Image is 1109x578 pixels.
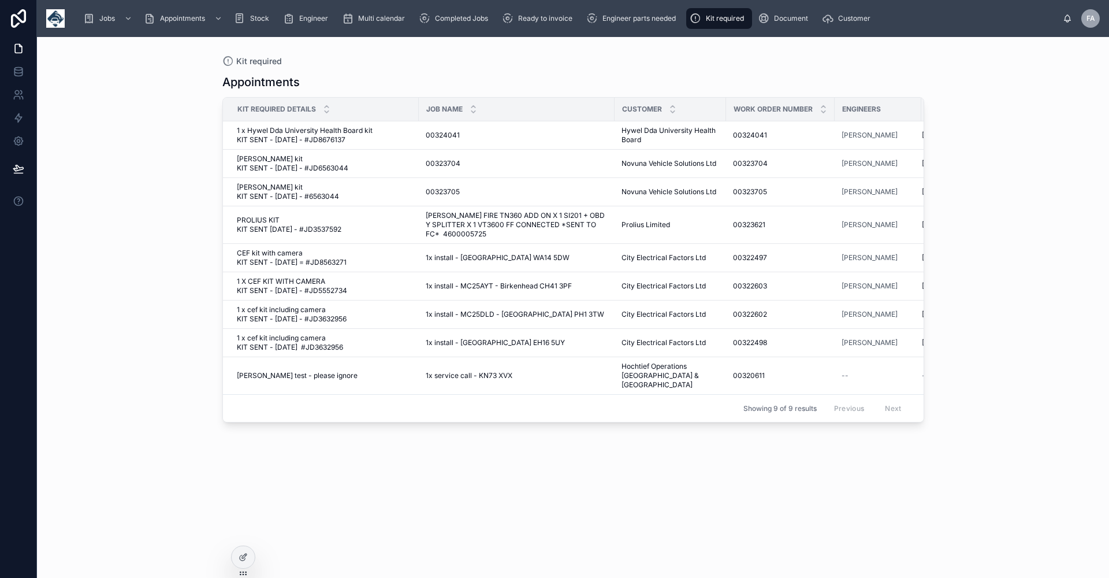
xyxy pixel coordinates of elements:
[602,14,676,23] span: Engineer parts needed
[733,131,767,140] span: 00324041
[922,371,929,380] span: --
[838,14,870,23] span: Customer
[922,310,994,319] a: [DATE] 16:00
[922,220,994,229] a: [DATE] 10:30
[842,253,898,262] a: [PERSON_NAME]
[426,253,570,262] span: 1x install - [GEOGRAPHIC_DATA] WA14 5DW
[774,14,808,23] span: Document
[842,310,898,319] a: [PERSON_NAME]
[733,310,828,319] a: 00322602
[733,220,765,229] span: 00323621
[733,253,767,262] span: 00322497
[842,310,914,319] a: [PERSON_NAME]
[299,14,328,23] span: Engineer
[237,183,412,201] a: [PERSON_NAME] kit KIT SENT - [DATE] - #6563044
[622,159,716,168] span: Novuna Vehicle Solutions Ltd
[498,8,580,29] a: Ready to invoice
[622,220,670,229] span: Prolius Limited
[733,371,828,380] a: 00320611
[842,371,914,380] a: --
[733,187,828,197] a: 00323705
[237,216,386,234] span: PROLIUS KIT KIT SENT [DATE] - #JD3537592
[338,8,413,29] a: Multi calendar
[237,277,412,295] a: 1 X CEF KIT WITH CAMERA KIT SENT - [DATE] - #JD5552734
[1086,14,1095,23] span: FA
[733,281,828,291] a: 00322603
[426,338,565,347] span: 1x install - [GEOGRAPHIC_DATA] EH16 5UY
[237,126,412,144] span: 1 x Hywel Dda University Health Board kit KIT SENT - [DATE] - #JD8676137
[754,8,816,29] a: Document
[842,220,914,229] a: [PERSON_NAME]
[237,105,316,114] span: Kit Required Details
[74,6,1063,31] div: scrollable content
[842,281,898,291] a: [PERSON_NAME]
[842,187,898,197] a: [PERSON_NAME]
[280,8,336,29] a: Engineer
[426,253,608,262] a: 1x install - [GEOGRAPHIC_DATA] WA14 5DW
[622,126,719,144] a: Hywel Dda University Health Board
[426,371,512,380] span: 1x service call - KN73 XVX
[733,338,828,347] a: 00322498
[435,14,488,23] span: Completed Jobs
[842,159,914,168] a: [PERSON_NAME]
[426,159,460,168] span: 00323704
[842,220,898,229] span: [PERSON_NAME]
[743,404,817,413] span: Showing 9 of 9 results
[706,14,744,23] span: Kit required
[733,220,828,229] a: 00323621
[237,154,412,173] a: [PERSON_NAME] kit KIT SENT - [DATE] - #JD6563044
[358,14,405,23] span: Multi calendar
[237,216,412,234] a: PROLIUS KIT KIT SENT [DATE] - #JD3537592
[733,159,828,168] a: 00323704
[622,362,719,390] a: Hochtief Operations [GEOGRAPHIC_DATA] & [GEOGRAPHIC_DATA]
[426,310,608,319] a: 1x install - MC25DLD - [GEOGRAPHIC_DATA] PH1 3TW
[842,131,914,140] a: [PERSON_NAME]
[46,9,65,28] img: App logo
[237,334,412,352] a: 1 x cef kit including camera KIT SENT - [DATE] #JD3632956
[237,249,412,267] a: CEF kit with camera KIT SENT - [DATE] = #JD8563271
[842,281,914,291] a: [PERSON_NAME]
[922,253,994,262] a: [DATE] 10:00
[842,338,898,347] a: [PERSON_NAME]
[426,105,463,114] span: Job Name
[922,281,966,291] span: [DATE] 08:00
[622,338,706,347] span: City Electrical Factors Ltd
[237,305,412,324] a: 1 x cef kit including camera KIT SENT - [DATE] - #JD3632956
[842,253,914,262] a: [PERSON_NAME]
[922,310,964,319] span: [DATE] 16:00
[922,338,994,347] a: [DATE] 08:00
[733,371,765,380] span: 00320611
[237,183,407,201] span: [PERSON_NAME] kit KIT SENT - [DATE] - #6563044
[842,187,914,197] a: [PERSON_NAME]
[80,8,138,29] a: Jobs
[622,338,719,347] a: City Electrical Factors Ltd
[236,55,282,67] span: Kit required
[922,131,966,140] span: [DATE] 09:00
[237,371,358,380] span: [PERSON_NAME] test - please ignore
[426,281,608,291] a: 1x install - MC25AYT - Birkenhead CH41 3PF
[622,253,706,262] span: City Electrical Factors Ltd
[922,159,964,168] span: [DATE] 14:30
[686,8,752,29] a: Kit required
[842,131,898,140] a: [PERSON_NAME]
[922,253,965,262] span: [DATE] 10:00
[250,14,269,23] span: Stock
[518,14,572,23] span: Ready to invoice
[426,187,460,197] span: 00323705
[583,8,684,29] a: Engineer parts needed
[842,159,898,168] a: [PERSON_NAME]
[230,8,277,29] a: Stock
[733,159,768,168] span: 00323704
